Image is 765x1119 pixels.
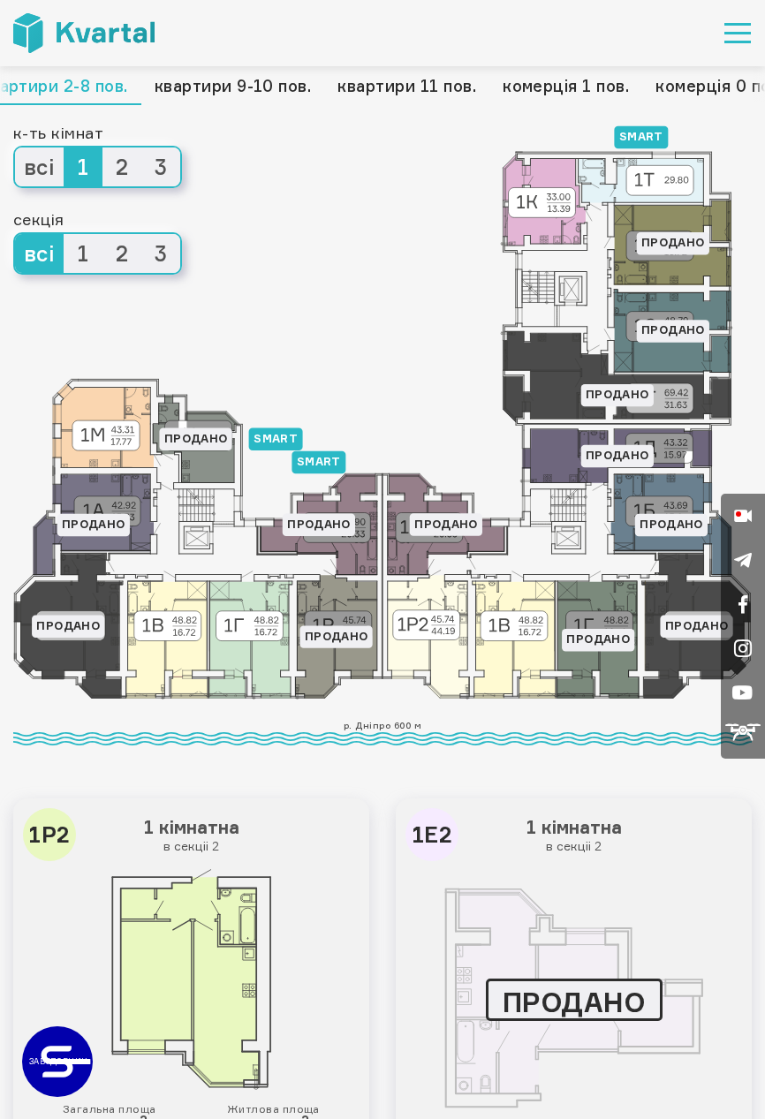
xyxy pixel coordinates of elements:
a: квартири 11 пов. [324,68,489,103]
span: всі [15,234,64,273]
span: всі [15,147,64,186]
h3: 1 кімнатна [27,813,355,858]
small: Житлова площа [227,1103,320,1115]
img: Kvartal [13,13,155,53]
div: ПРОДАНО [486,979,663,1021]
span: 3 [141,147,180,186]
button: Toggle navigation [723,18,752,49]
a: комерція 1 пов. [489,68,642,103]
a: квартири 9-10 пов. [141,68,325,103]
a: ЗАБУДОВНИК [22,1026,93,1097]
span: 3 [141,234,180,273]
div: 1Е2 [405,808,458,861]
span: 1 [64,234,102,273]
div: секція [13,206,182,232]
small: в секціі 2 [32,838,351,854]
div: р. Дніпро 600 м [13,718,752,745]
small: в секціі 2 [414,838,733,854]
small: Загальна площа [63,1103,156,1115]
span: 1 [64,147,102,186]
span: 2 [102,234,141,273]
h3: 1 кімнатна [410,813,738,858]
div: 1Р2 [23,808,76,861]
img: 1Р2 [111,869,272,1090]
span: 2 [102,147,141,186]
div: к-ть кімнат [13,119,182,146]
